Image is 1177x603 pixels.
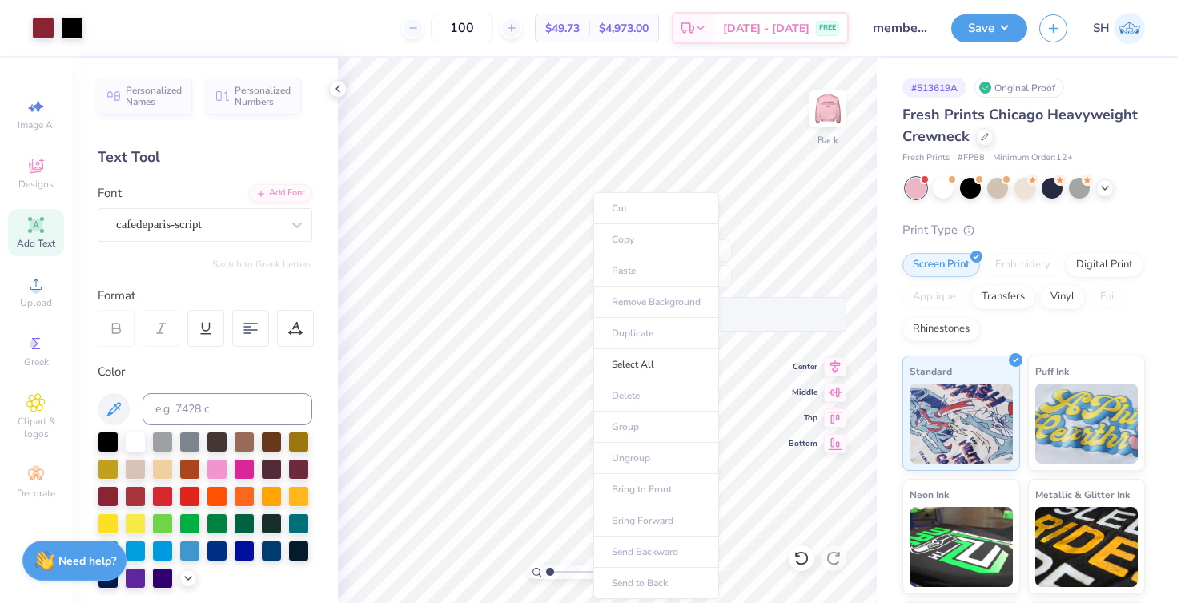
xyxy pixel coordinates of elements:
span: Standard [910,363,952,380]
img: Metallic & Glitter Ink [1035,507,1139,587]
span: Personalized Numbers [235,85,291,107]
span: Decorate [17,487,55,500]
span: # FP88 [958,151,985,165]
span: Bottom [789,438,817,449]
a: SH [1093,13,1145,44]
button: Save [951,14,1027,42]
img: Back [812,93,844,125]
span: Neon Ink [910,486,949,503]
img: Standard [910,384,1013,464]
span: Metallic & Glitter Ink [1035,486,1130,503]
span: Center [789,361,817,372]
div: Color [98,363,312,381]
input: e.g. 7428 c [143,393,312,425]
span: Personalized Names [126,85,183,107]
div: Format [98,287,314,305]
label: Font [98,184,122,203]
span: Minimum Order: 12 + [993,151,1073,165]
span: Add Text [17,237,55,250]
span: [DATE] - [DATE] [723,20,809,37]
div: Screen Print [902,253,980,277]
div: Embroidery [985,253,1061,277]
span: Clipart & logos [8,415,64,440]
div: Foil [1090,285,1127,309]
div: Vinyl [1040,285,1085,309]
span: FREE [819,22,836,34]
span: Fresh Prints Chicago Heavyweight Crewneck [902,105,1138,146]
li: Select All [593,349,719,380]
div: Original Proof [974,78,1064,98]
span: $49.73 [545,20,580,37]
div: Back [817,133,838,147]
div: Text Tool [98,147,312,168]
strong: Need help? [58,553,116,569]
div: Rhinestones [902,317,980,341]
div: Print Type [902,221,1145,239]
span: Image AI [18,119,55,131]
span: Puff Ink [1035,363,1069,380]
span: $4,973.00 [599,20,649,37]
span: Upload [20,296,52,309]
div: Applique [902,285,966,309]
span: Middle [789,387,817,398]
img: Sofia Hristidis [1114,13,1145,44]
div: Transfers [971,285,1035,309]
div: # 513619A [902,78,966,98]
span: Greek [24,356,49,368]
img: Neon Ink [910,507,1013,587]
input: Untitled Design [861,12,939,44]
div: Digital Print [1066,253,1143,277]
span: SH [1093,19,1110,38]
span: Top [789,412,817,424]
div: Add Font [249,184,312,203]
button: Switch to Greek Letters [212,258,312,271]
span: Fresh Prints [902,151,950,165]
input: – – [431,14,493,42]
img: Puff Ink [1035,384,1139,464]
span: Designs [18,178,54,191]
